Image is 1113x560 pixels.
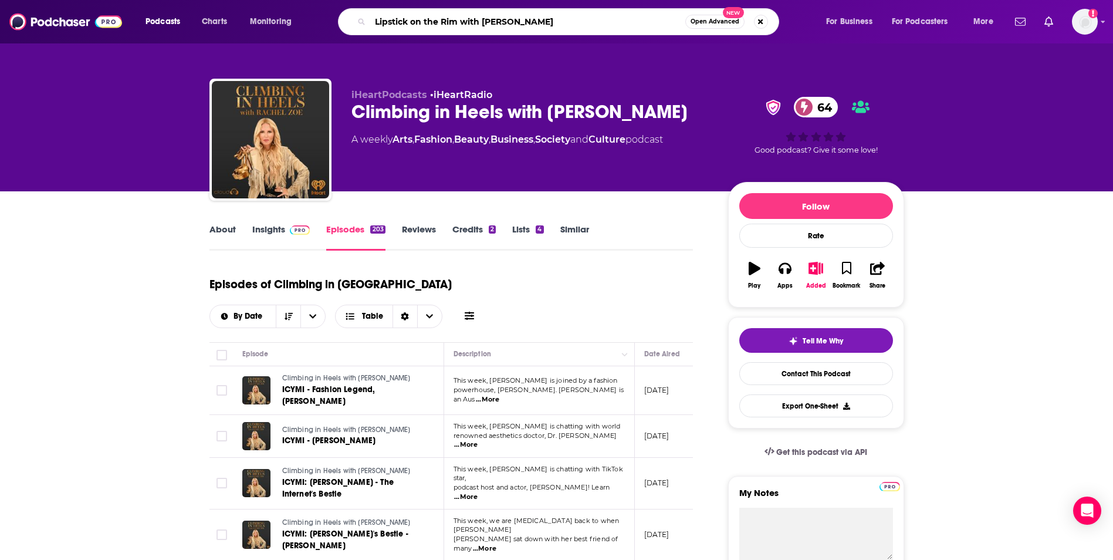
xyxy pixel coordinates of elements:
div: Bookmark [833,282,860,289]
span: Climbing in Heels with [PERSON_NAME] [282,374,411,382]
span: Toggle select row [216,529,227,540]
a: Credits2 [452,224,496,251]
button: Open AdvancedNew [685,15,745,29]
div: Apps [777,282,793,289]
button: open menu [300,305,325,328]
span: ICYMI - Fashion Legend, [PERSON_NAME] [282,384,375,406]
span: Climbing in Heels with [PERSON_NAME] [282,426,411,434]
a: ICYMI: [PERSON_NAME] - The Internet's Bestie [282,477,423,500]
span: Good podcast? Give it some love! [755,146,878,154]
input: Search podcasts, credits, & more... [370,12,685,31]
div: Play [748,282,760,289]
span: and [570,134,588,145]
svg: Add a profile image [1088,9,1098,18]
a: Similar [560,224,589,251]
span: For Podcasters [892,14,948,30]
a: Pro website [879,480,900,491]
a: Lists4 [512,224,543,251]
button: Follow [739,193,893,219]
a: Climbing in Heels with [PERSON_NAME] [282,373,423,384]
a: Charts [194,12,234,31]
button: open menu [884,12,965,31]
span: Open Advanced [691,19,739,25]
span: Charts [202,14,227,30]
div: Open Intercom Messenger [1073,497,1101,525]
a: Beauty [454,134,489,145]
p: [DATE] [644,385,669,395]
img: Climbing in Heels with Rachel Zoe [212,81,329,198]
div: Share [870,282,885,289]
span: ...More [454,440,478,450]
a: Reviews [402,224,436,251]
a: ICYMI: [PERSON_NAME]'s Bestie - [PERSON_NAME] [282,528,423,552]
span: • [430,89,492,100]
span: New [723,7,744,18]
span: Logged in as audreytaylor13 [1072,9,1098,35]
a: iHeartRadio [434,89,492,100]
span: Climbing in Heels with [PERSON_NAME] [282,518,411,527]
span: Monitoring [250,14,292,30]
h2: Choose List sort [209,305,326,328]
button: Sort Direction [276,305,300,328]
button: open menu [242,12,307,31]
span: Climbing in Heels with [PERSON_NAME] [282,467,411,475]
span: [PERSON_NAME] sat down with her best friend of many [454,535,618,552]
img: tell me why sparkle [789,336,798,346]
button: Export One-Sheet [739,394,893,417]
span: iHeartPodcasts [351,89,427,100]
div: Episode [242,347,269,361]
a: Arts [393,134,412,145]
img: verified Badge [762,100,784,115]
button: Choose View [335,305,442,328]
button: tell me why sparkleTell Me Why [739,328,893,353]
a: Show notifications dropdown [1010,12,1030,32]
img: Podchaser Pro [290,225,310,235]
span: This week, we are [MEDICAL_DATA] back to when [PERSON_NAME] [454,517,620,534]
button: Play [739,254,770,296]
div: 4 [536,225,543,234]
button: Apps [770,254,800,296]
a: Show notifications dropdown [1040,12,1058,32]
span: ICYMI - [PERSON_NAME] [282,436,376,446]
a: Contact This Podcast [739,362,893,385]
span: Toggle select row [216,478,227,488]
span: ICYMI: [PERSON_NAME] - The Internet's Bestie [282,477,394,499]
img: User Profile [1072,9,1098,35]
a: Episodes203 [326,224,385,251]
button: Added [800,254,831,296]
a: 64 [794,97,838,117]
button: open menu [965,12,1008,31]
button: Bookmark [831,254,862,296]
p: [DATE] [644,478,669,488]
span: , [412,134,414,145]
img: Podchaser - Follow, Share and Rate Podcasts [9,11,122,33]
a: Fashion [414,134,452,145]
span: ...More [476,395,499,404]
img: Podchaser Pro [879,482,900,491]
span: powerhouse, [PERSON_NAME]. [PERSON_NAME] is an Aus [454,386,624,403]
a: Get this podcast via API [755,438,877,467]
span: podcast host and actor, [PERSON_NAME]! Learn [454,483,610,491]
a: Business [490,134,533,145]
span: ICYMI: [PERSON_NAME]'s Bestie - [PERSON_NAME] [282,529,408,551]
a: Climbing in Heels with [PERSON_NAME] [282,425,422,436]
div: Date Aired [644,347,680,361]
span: , [489,134,490,145]
div: Description [454,347,491,361]
div: Search podcasts, credits, & more... [349,8,790,35]
div: 203 [370,225,385,234]
span: , [533,134,535,145]
a: InsightsPodchaser Pro [252,224,310,251]
div: 2 [489,225,496,234]
div: Added [806,282,826,289]
button: open menu [137,12,195,31]
div: A weekly podcast [351,133,663,147]
h1: Episodes of Climbing in [GEOGRAPHIC_DATA] [209,277,452,292]
span: This week, [PERSON_NAME] is joined by a fashion [454,376,618,384]
button: open menu [818,12,887,31]
a: About [209,224,236,251]
div: verified Badge64Good podcast? Give it some love! [728,89,904,162]
span: Toggle select row [216,385,227,396]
